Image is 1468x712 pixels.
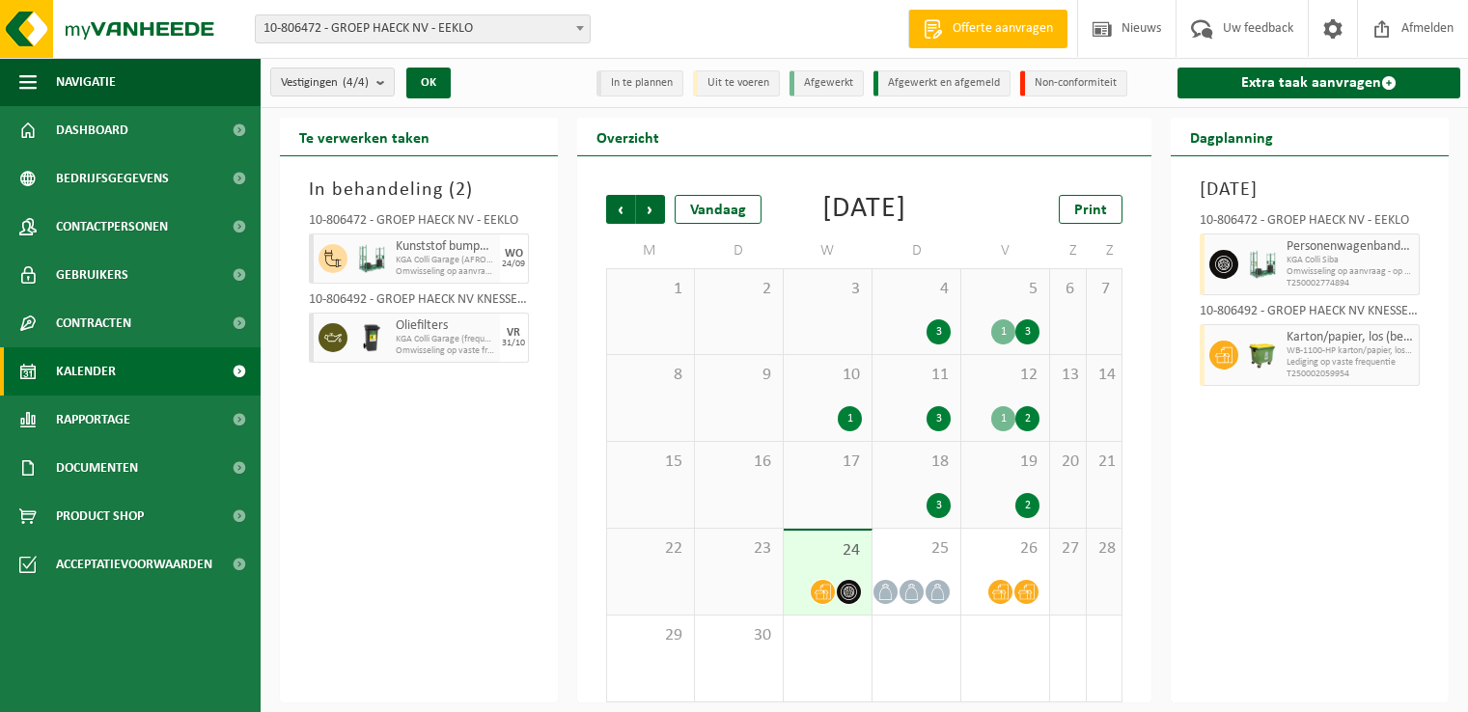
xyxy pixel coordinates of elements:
[1287,357,1414,369] span: Lediging op vaste frequentie
[882,538,951,560] span: 25
[396,266,495,278] span: Omwisseling op aanvraag (incl. verwerking)
[56,203,168,251] span: Contactpersonen
[971,452,1039,473] span: 19
[357,323,386,352] img: WB-0240-HPE-BK-01
[56,299,131,347] span: Contracten
[56,106,128,154] span: Dashboard
[56,251,128,299] span: Gebruikers
[693,70,780,96] li: Uit te voeren
[789,70,864,96] li: Afgewerkt
[927,406,951,431] div: 3
[507,327,520,339] div: VR
[309,176,529,205] h3: In behandeling ( )
[1200,176,1420,205] h3: [DATE]
[882,452,951,473] span: 18
[1087,233,1123,268] td: Z
[396,345,495,357] span: Omwisseling op vaste frequentie (incl. verwerking)
[1200,305,1420,324] div: 10-806492 - GROEP HAECK NV KNESSELARE - AALTER
[1074,203,1107,218] span: Print
[927,319,951,344] div: 3
[838,406,862,431] div: 1
[357,244,386,273] img: PB-MR-5500-MET-GN-01
[456,180,466,200] span: 2
[56,396,130,444] span: Rapportage
[596,70,683,96] li: In te plannen
[1015,406,1039,431] div: 2
[882,365,951,386] span: 11
[343,76,369,89] count: (4/4)
[1015,493,1039,518] div: 2
[1096,279,1113,300] span: 7
[705,625,773,646] span: 30
[396,334,495,345] span: KGA Colli Garage (frequentie)
[1287,330,1414,345] span: Karton/papier, los (bedrijven)
[1015,319,1039,344] div: 3
[1248,250,1277,279] img: PB-MR-5000-C2
[1060,365,1075,386] span: 13
[1171,118,1292,155] h2: Dagplanning
[1177,68,1460,98] a: Extra taak aanvragen
[396,318,495,334] span: Oliefilters
[1020,70,1127,96] li: Non-conformiteit
[1096,452,1113,473] span: 21
[705,279,773,300] span: 2
[1060,452,1075,473] span: 20
[56,347,116,396] span: Kalender
[502,260,525,269] div: 24/09
[793,279,862,300] span: 3
[505,248,523,260] div: WO
[255,14,591,43] span: 10-806472 - GROEP HAECK NV - EEKLO
[695,233,784,268] td: D
[617,625,684,646] span: 29
[1287,239,1414,255] span: Personenwagenbanden met en zonder velg
[56,540,212,589] span: Acceptatievoorwaarden
[281,68,369,97] span: Vestigingen
[793,365,862,386] span: 10
[56,58,116,106] span: Navigatie
[882,279,951,300] span: 4
[56,444,138,492] span: Documenten
[1248,341,1277,370] img: WB-1100-HPE-GN-50
[961,233,1050,268] td: V
[675,195,762,224] div: Vandaag
[577,118,679,155] h2: Overzicht
[617,365,684,386] span: 8
[793,540,862,561] span: 24
[606,195,635,224] span: Vorige
[784,233,872,268] td: W
[309,293,529,313] div: 10-806492 - GROEP HAECK NV KNESSELARE - AALTER
[617,452,684,473] span: 15
[617,279,684,300] span: 1
[948,19,1058,39] span: Offerte aanvragen
[873,70,1011,96] li: Afgewerkt en afgemeld
[705,538,773,560] span: 23
[309,214,529,233] div: 10-806472 - GROEP HAECK NV - EEKLO
[280,118,449,155] h2: Te verwerken taken
[822,195,906,224] div: [DATE]
[1287,278,1414,289] span: T250002774894
[396,239,495,255] span: Kunststof bumpers
[705,365,773,386] span: 9
[1287,345,1414,357] span: WB-1100-HP karton/papier, los (bedrijven)
[617,538,684,560] span: 22
[270,68,395,96] button: Vestigingen(4/4)
[971,365,1039,386] span: 12
[872,233,961,268] td: D
[1200,214,1420,233] div: 10-806472 - GROEP HAECK NV - EEKLO
[1096,538,1113,560] span: 28
[406,68,451,98] button: OK
[56,492,144,540] span: Product Shop
[927,493,951,518] div: 3
[256,15,590,42] span: 10-806472 - GROEP HAECK NV - EEKLO
[1287,266,1414,278] span: Omwisseling op aanvraag - op geplande route
[1050,233,1086,268] td: Z
[606,233,695,268] td: M
[56,154,169,203] span: Bedrijfsgegevens
[971,279,1039,300] span: 5
[793,452,862,473] span: 17
[636,195,665,224] span: Volgende
[908,10,1067,48] a: Offerte aanvragen
[1060,279,1075,300] span: 6
[991,406,1015,431] div: 1
[1096,365,1113,386] span: 14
